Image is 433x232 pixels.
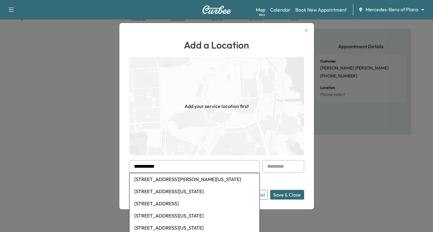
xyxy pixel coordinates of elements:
[129,38,304,52] h1: Add a Location
[184,103,249,110] h1: Add your service location first
[202,5,231,14] img: Curbee Logo
[129,185,259,197] li: [STREET_ADDRESS][US_STATE]
[270,6,290,13] a: Calendar
[259,12,265,17] div: Beta
[256,6,265,13] a: MapBeta
[129,210,259,222] li: [STREET_ADDRESS][US_STATE]
[129,173,259,185] li: [STREET_ADDRESS][PERSON_NAME][US_STATE]
[295,6,347,13] a: Book New Appointment
[270,190,304,200] button: Save & Close
[366,6,418,13] span: Mercedes-Benz of Plano
[129,57,304,155] img: empty-map-CL6vilOE.png
[129,197,259,210] li: [STREET_ADDRESS]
